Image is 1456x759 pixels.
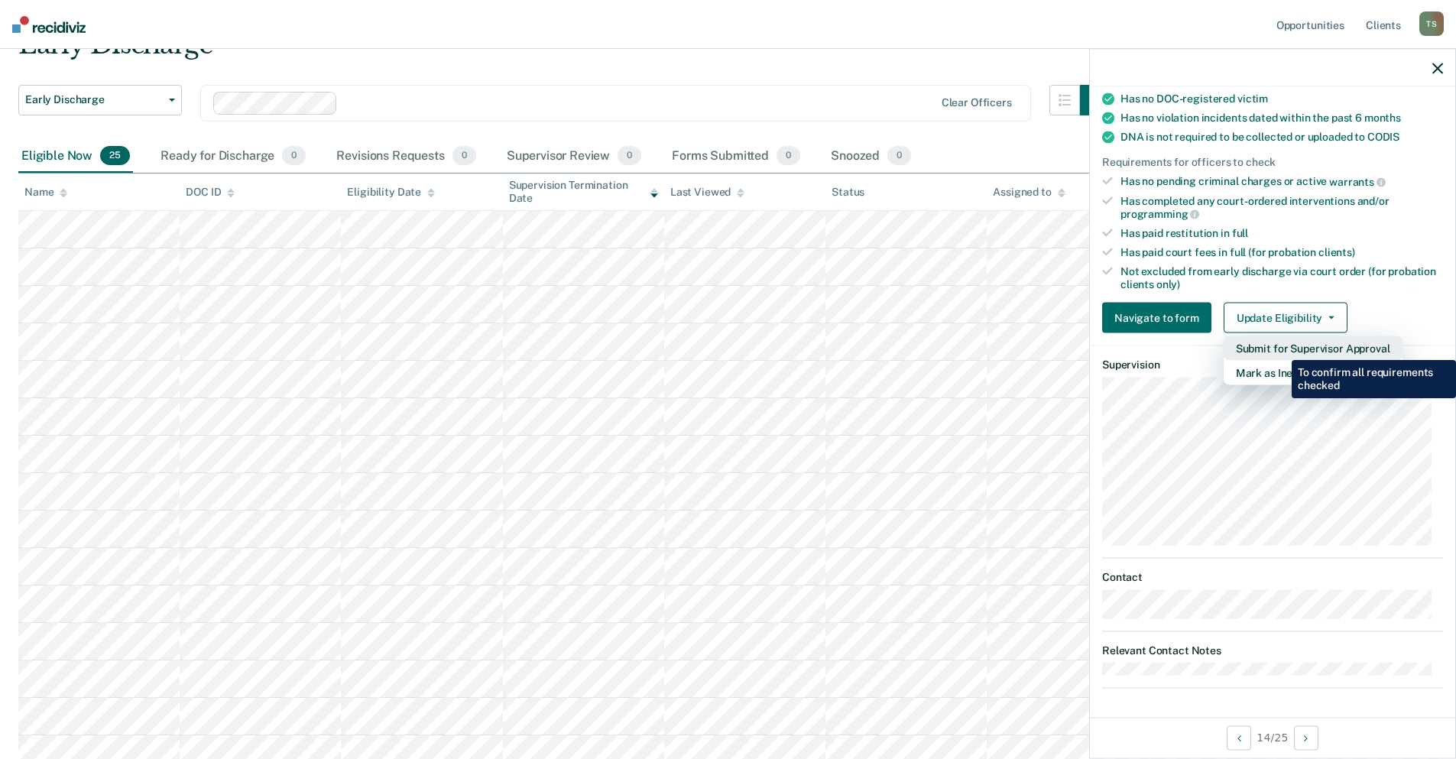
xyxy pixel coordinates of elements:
[887,146,911,166] span: 0
[452,146,476,166] span: 0
[670,186,744,199] div: Last Viewed
[942,96,1012,109] div: Clear officers
[1318,246,1355,258] span: clients)
[1120,246,1443,259] div: Has paid court fees in full (for probation
[18,29,1111,73] div: Early Discharge
[1120,194,1443,220] div: Has completed any court-ordered interventions and/or
[993,186,1065,199] div: Assigned to
[1120,112,1443,125] div: Has no violation incidents dated within the past 6
[1120,264,1443,290] div: Not excluded from early discharge via court order (for probation clients
[828,140,914,174] div: Snoozed
[1367,131,1399,143] span: CODIS
[1120,131,1443,144] div: DNA is not required to be collected or uploaded to
[1120,92,1443,105] div: Has no DOC-registered
[1419,11,1444,36] div: T S
[1102,303,1218,333] a: Navigate to form link
[1090,717,1455,757] div: 14 / 25
[1102,303,1211,333] button: Navigate to form
[1224,336,1402,361] button: Submit for Supervisor Approval
[1102,571,1443,584] dt: Contact
[1227,725,1251,750] button: Previous Opportunity
[24,186,67,199] div: Name
[618,146,641,166] span: 0
[18,140,133,174] div: Eligible Now
[1364,112,1401,124] span: months
[333,140,478,174] div: Revisions Requests
[1237,92,1268,105] span: victim
[1120,208,1199,220] span: programming
[1102,156,1443,169] div: Requirements for officers to check
[504,140,645,174] div: Supervisor Review
[1156,277,1180,290] span: only)
[669,140,803,174] div: Forms Submitted
[1224,303,1347,333] button: Update Eligibility
[100,146,130,166] span: 25
[1102,644,1443,657] dt: Relevant Contact Notes
[1232,227,1248,239] span: full
[157,140,309,174] div: Ready for Discharge
[1120,227,1443,240] div: Has paid restitution in
[1102,358,1443,371] dt: Supervision
[832,186,864,199] div: Status
[1120,175,1443,189] div: Has no pending criminal charges or active
[1294,725,1318,750] button: Next Opportunity
[1329,176,1386,188] span: warrants
[25,93,163,106] span: Early Discharge
[186,186,235,199] div: DOC ID
[12,16,86,33] img: Recidiviz
[509,179,658,205] div: Supervision Termination Date
[282,146,306,166] span: 0
[777,146,800,166] span: 0
[347,186,435,199] div: Eligibility Date
[1224,361,1402,385] button: Mark as Ineligible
